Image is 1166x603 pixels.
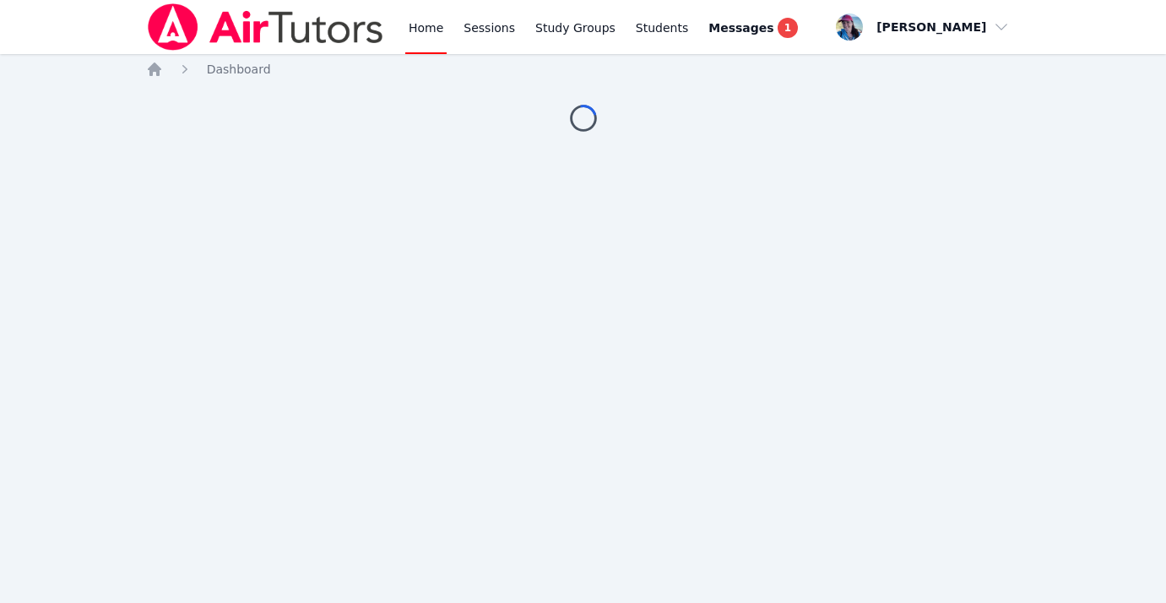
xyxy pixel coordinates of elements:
[708,19,773,36] span: Messages
[146,61,1021,78] nav: Breadcrumb
[207,61,271,78] a: Dashboard
[207,62,271,76] span: Dashboard
[778,18,798,38] span: 1
[146,3,385,51] img: Air Tutors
